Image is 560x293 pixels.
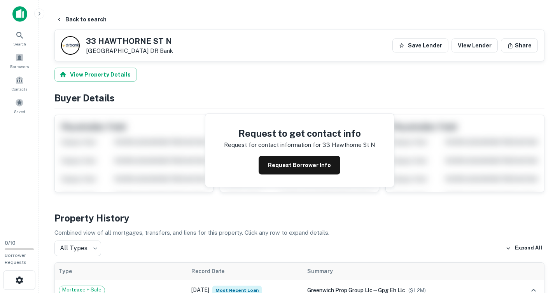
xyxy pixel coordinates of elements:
[224,126,375,140] h4: Request to get contact info
[86,47,173,54] p: [GEOGRAPHIC_DATA]
[12,86,27,92] span: Contacts
[12,6,27,22] img: capitalize-icon.png
[504,242,544,254] button: Expand All
[54,241,101,256] div: All Types
[322,140,375,150] p: 33 hawthorne st n
[303,263,513,280] th: Summary
[392,38,448,52] button: Save Lender
[259,156,340,174] button: Request Borrower Info
[2,50,37,71] a: Borrowers
[501,38,538,52] button: Share
[10,63,29,70] span: Borrowers
[150,47,173,54] a: DR Bank
[224,140,321,150] p: Request for contact information for
[86,37,173,45] h5: 33 HAWTHORNE ST N
[2,95,37,116] a: Saved
[5,240,16,246] span: 0 / 10
[54,228,544,237] p: Combined view of all mortgages, transfers, and liens for this property. Click any row to expand d...
[54,211,544,225] h4: Property History
[521,231,560,268] iframe: Chat Widget
[5,253,26,265] span: Borrower Requests
[451,38,498,52] a: View Lender
[55,263,187,280] th: Type
[2,28,37,49] a: Search
[13,41,26,47] span: Search
[53,12,110,26] button: Back to search
[14,108,25,115] span: Saved
[187,263,303,280] th: Record Date
[54,68,137,82] button: View Property Details
[54,91,544,105] h4: Buyer Details
[2,73,37,94] a: Contacts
